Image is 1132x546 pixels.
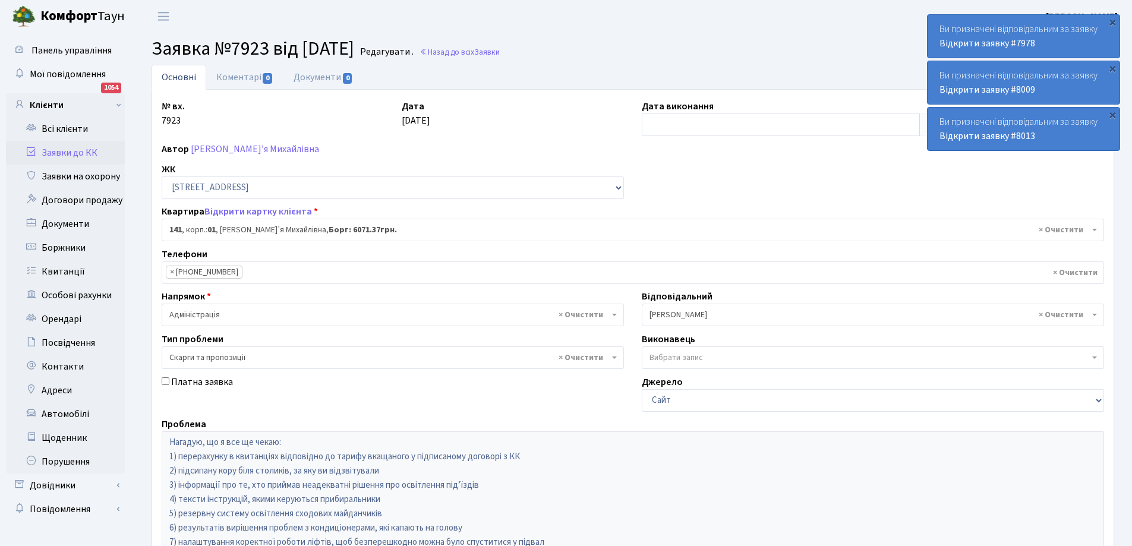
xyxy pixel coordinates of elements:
label: Напрямок [162,289,211,304]
a: Щоденник [6,426,125,450]
a: [PERSON_NAME] [1046,10,1118,24]
a: Посвідчення [6,331,125,355]
a: Боржники [6,236,125,260]
b: 141 [169,224,182,236]
a: Заявки до КК [6,141,125,165]
span: Видалити всі елементи [1039,309,1083,321]
div: 7923 [153,99,393,136]
a: Коментарі [206,65,283,90]
li: +380503578440 [166,266,242,279]
img: logo.png [12,5,36,29]
span: <b>141</b>, корп.: <b>01</b>, Юрчик Дар’я Михайлівна, <b>Борг: 6071.37грн.</b> [169,224,1089,236]
a: Порушення [6,450,125,474]
a: Квитанції [6,260,125,283]
span: Панель управління [31,44,112,57]
a: Основні [152,65,206,90]
a: Відкрити картку клієнта [204,205,312,218]
span: Скарги та пропозиції [169,352,609,364]
a: Клієнти [6,93,125,117]
a: Всі клієнти [6,117,125,141]
a: Контакти [6,355,125,378]
a: Договори продажу [6,188,125,212]
span: 0 [263,73,272,84]
a: Відкрити заявку #7978 [939,37,1035,50]
span: <b>141</b>, корп.: <b>01</b>, Юрчик Дар’я Михайлівна, <b>Борг: 6071.37грн.</b> [162,219,1104,241]
span: 0 [343,73,352,84]
label: Джерело [642,375,683,389]
a: Назад до всіхЗаявки [420,46,500,58]
div: Ви призначені відповідальним за заявку [928,108,1120,150]
span: Адміністрація [169,309,609,321]
span: Мої повідомлення [30,68,106,81]
span: Видалити всі елементи [559,352,603,364]
b: Борг: 6071.37грн. [329,224,397,236]
span: Адміністрація [162,304,624,326]
button: Переключити навігацію [149,7,178,26]
label: ЖК [162,162,175,176]
label: Автор [162,142,189,156]
div: Ви призначені відповідальним за заявку [928,15,1120,58]
div: [DATE] [393,99,633,136]
a: Заявки на охорону [6,165,125,188]
div: × [1106,62,1118,74]
div: 1054 [101,83,121,93]
div: × [1106,109,1118,121]
div: × [1106,16,1118,28]
span: Видалити всі елементи [559,309,603,321]
a: Панель управління [6,39,125,62]
span: Заявки [474,46,500,58]
label: № вх. [162,99,185,113]
span: Таун [40,7,125,27]
small: Редагувати . [358,46,414,58]
a: Документи [283,65,363,90]
label: Відповідальний [642,289,712,304]
label: Проблема [162,417,206,431]
label: Платна заявка [171,375,233,389]
span: Скарги та пропозиції [162,346,624,369]
div: Ви призначені відповідальним за заявку [928,61,1120,104]
label: Тип проблеми [162,332,223,346]
span: Синельник С.В. [642,304,1104,326]
b: [PERSON_NAME] [1046,10,1118,23]
a: Відкрити заявку #8013 [939,130,1035,143]
a: Особові рахунки [6,283,125,307]
span: Заявка №7923 від [DATE] [152,35,354,62]
b: 01 [207,224,216,236]
span: Видалити всі елементи [1053,267,1098,279]
a: Повідомлення [6,497,125,521]
span: Синельник С.В. [649,309,1089,321]
a: Орендарі [6,307,125,331]
a: Мої повідомлення1054 [6,62,125,86]
label: Дата [402,99,424,113]
a: Документи [6,212,125,236]
label: Дата виконання [642,99,714,113]
label: Виконавець [642,332,695,346]
span: Видалити всі елементи [1039,224,1083,236]
a: [PERSON_NAME]’я Михайлівна [191,143,319,156]
span: Вибрати запис [649,352,703,364]
a: Відкрити заявку #8009 [939,83,1035,96]
b: Комфорт [40,7,97,26]
a: Довідники [6,474,125,497]
span: × [170,266,174,278]
a: Адреси [6,378,125,402]
label: Квартира [162,204,318,219]
label: Телефони [162,247,207,261]
a: Автомобілі [6,402,125,426]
